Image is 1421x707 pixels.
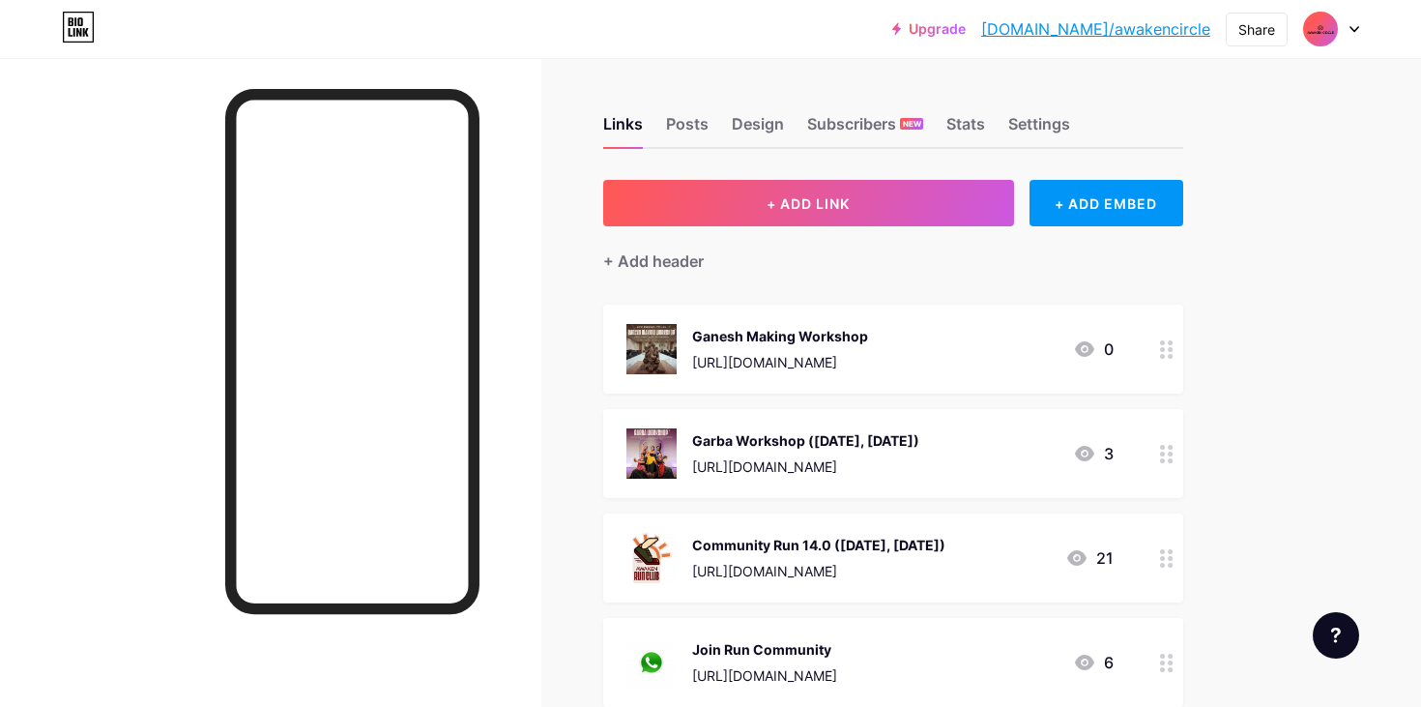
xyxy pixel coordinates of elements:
[732,112,784,147] div: Design
[1073,651,1114,674] div: 6
[1302,11,1339,47] img: awakencircle
[767,195,850,212] span: + ADD LINK
[892,21,966,37] a: Upgrade
[1008,112,1070,147] div: Settings
[1029,180,1183,226] div: + ADD EMBED
[626,324,677,374] img: Ganesh Making Workshop
[626,428,677,479] img: Garba Workshop (15th August, Friday)
[692,535,945,555] div: Community Run 14.0 ([DATE], [DATE])
[1065,546,1114,570] div: 21
[903,118,921,130] span: NEW
[692,326,868,346] div: Ganesh Making Workshop
[1238,19,1275,40] div: Share
[981,17,1210,41] a: [DOMAIN_NAME]/awakencircle
[807,112,923,147] div: Subscribers
[626,637,677,688] img: Join Run Community
[603,250,704,273] div: + Add header
[692,665,837,686] div: [URL][DOMAIN_NAME]
[1073,442,1114,465] div: 3
[603,112,643,147] div: Links
[692,457,919,477] div: [URL][DOMAIN_NAME]
[692,561,945,581] div: [URL][DOMAIN_NAME]
[692,430,919,451] div: Garba Workshop ([DATE], [DATE])
[603,180,1014,226] button: + ADD LINK
[1073,338,1114,361] div: 0
[692,639,837,660] div: Join Run Community
[692,352,868,372] div: [URL][DOMAIN_NAME]
[626,533,677,583] img: Community Run 14.0 (15th August, Friday)
[946,112,985,147] div: Stats
[666,112,709,147] div: Posts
